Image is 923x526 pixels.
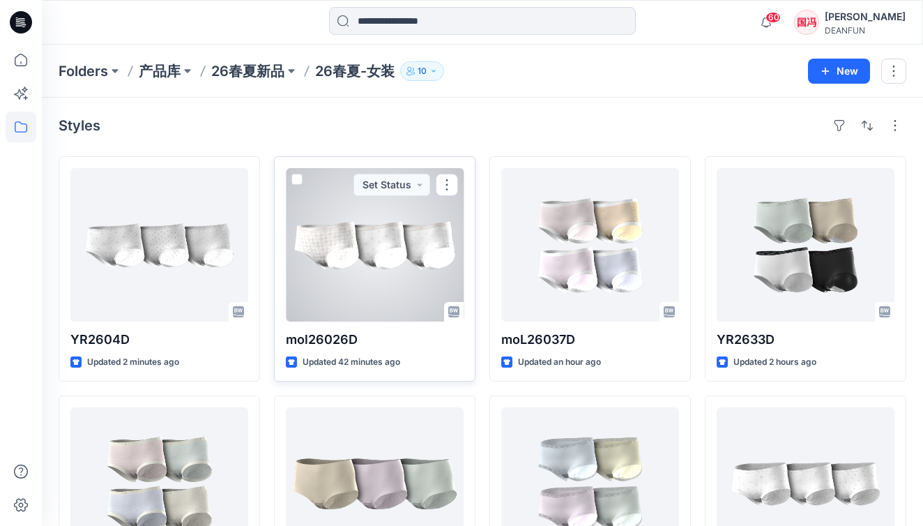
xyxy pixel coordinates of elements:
[286,168,464,322] a: mol26026D
[501,168,679,322] a: moL26037D
[418,63,427,79] p: 10
[400,61,444,81] button: 10
[518,355,601,370] p: Updated an hour ago
[59,61,108,81] a: Folders
[765,12,781,23] span: 60
[733,355,816,370] p: Updated 2 hours ago
[717,168,894,322] a: YR2633D
[717,330,894,350] p: YR2633D
[87,355,179,370] p: Updated 2 minutes ago
[501,330,679,350] p: moL26037D
[315,61,395,81] p: 26春夏-女装
[59,117,100,134] h4: Styles
[825,8,906,25] div: [PERSON_NAME]
[825,25,906,36] div: DEANFUN
[303,355,400,370] p: Updated 42 minutes ago
[794,10,819,35] div: 国冯
[70,168,248,322] a: YR2604D
[211,61,284,81] a: 26春夏新品
[139,61,181,81] a: 产品库
[70,330,248,350] p: YR2604D
[808,59,870,84] button: New
[286,330,464,350] p: mol26026D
